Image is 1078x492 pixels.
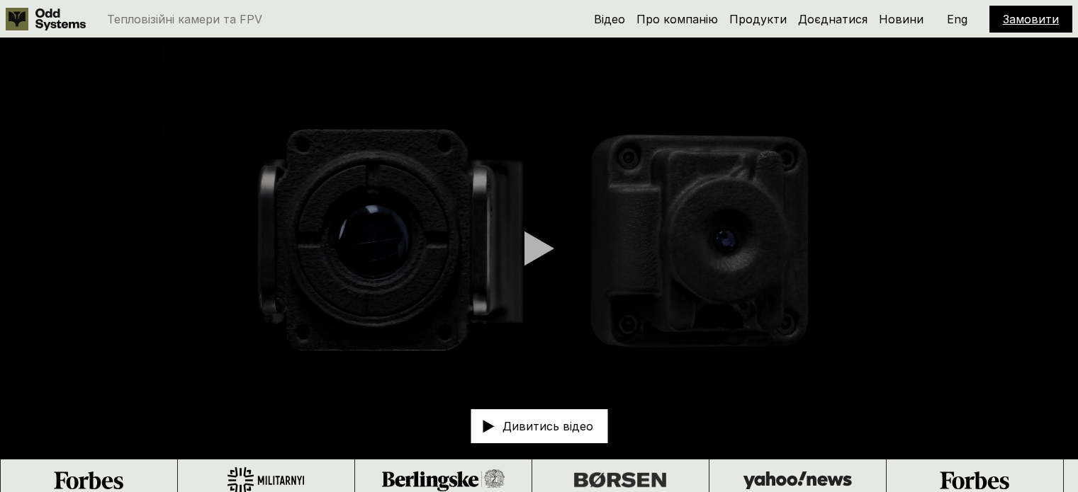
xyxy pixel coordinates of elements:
[729,12,787,26] a: Продукти
[879,12,923,26] a: Новини
[798,12,868,26] a: Доєднатися
[502,421,593,432] p: Дивитись відео
[107,13,262,25] p: Тепловізійні камери та FPV
[636,12,718,26] a: Про компанію
[594,12,625,26] a: Відео
[947,13,967,25] p: Eng
[1003,12,1059,26] a: Замовити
